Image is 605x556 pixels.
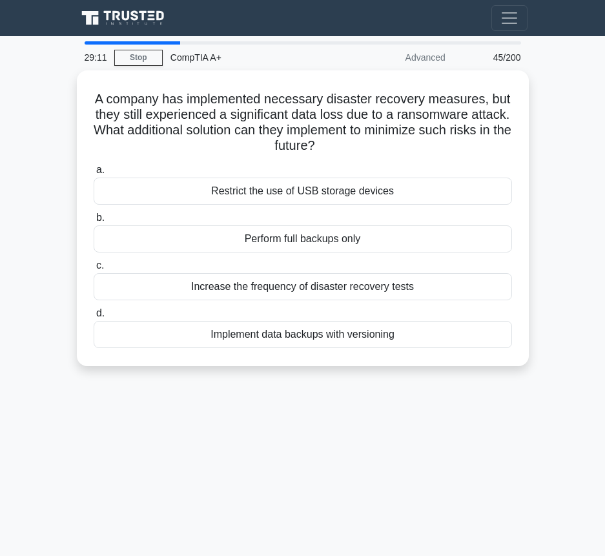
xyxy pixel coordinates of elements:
h5: A company has implemented necessary disaster recovery measures, but they still experienced a sign... [92,91,513,154]
div: Restrict the use of USB storage devices [94,178,512,205]
span: c. [96,260,104,271]
div: Advanced [340,45,453,70]
div: Implement data backups with versioning [94,321,512,348]
span: a. [96,164,105,175]
div: Perform full backups only [94,225,512,252]
button: Toggle navigation [491,5,528,31]
span: d. [96,307,105,318]
div: CompTIA A+ [163,45,340,70]
div: 29:11 [77,45,114,70]
a: Stop [114,50,163,66]
div: 45/200 [453,45,529,70]
span: b. [96,212,105,223]
div: Increase the frequency of disaster recovery tests [94,273,512,300]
